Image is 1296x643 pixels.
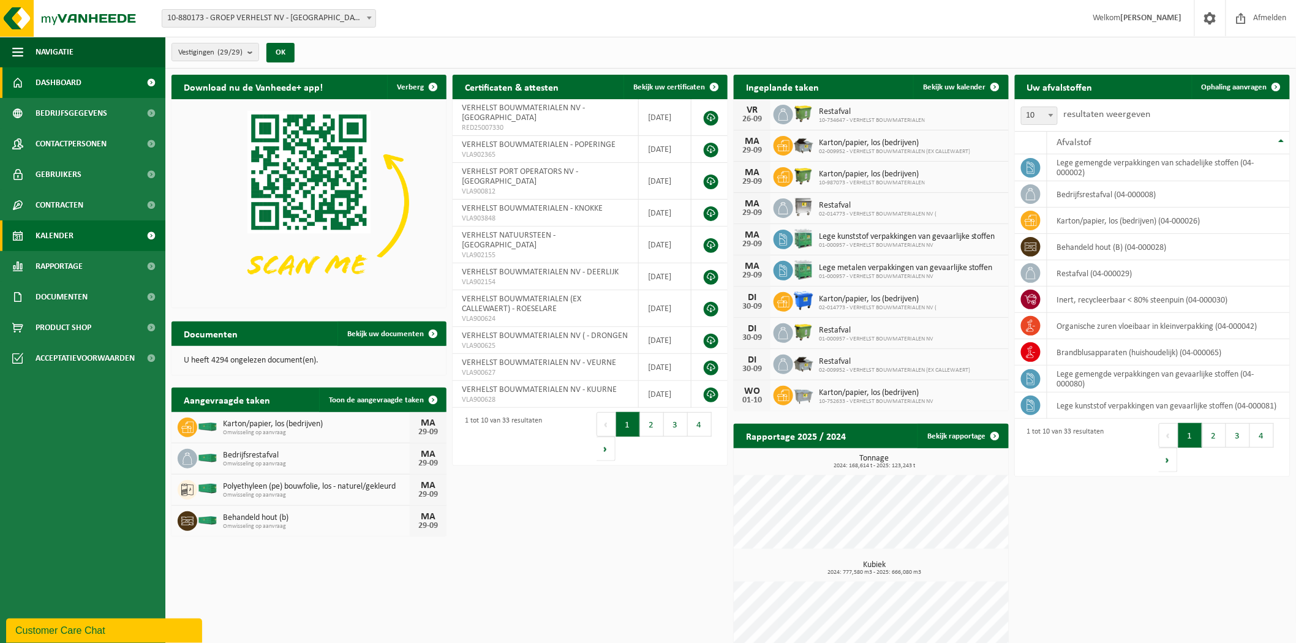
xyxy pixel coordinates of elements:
[223,451,410,461] span: Bedrijfsrestafval
[416,481,440,491] div: MA
[819,201,936,211] span: Restafval
[171,99,446,306] img: Download de VHEPlus App
[740,334,764,342] div: 30-09
[819,336,933,343] span: 01-000957 - VERHELST BOUWMATERIALEN NV
[740,303,764,311] div: 30-09
[639,200,691,227] td: [DATE]
[1047,181,1290,208] td: bedrijfsrestafval (04-000008)
[1121,13,1182,23] strong: [PERSON_NAME]
[36,312,91,343] span: Product Shop
[740,386,764,396] div: WO
[416,418,440,428] div: MA
[740,178,764,186] div: 29-09
[819,326,933,336] span: Restafval
[197,421,218,432] img: HK-XC-30-GN-00
[397,83,424,91] span: Verberg
[819,242,995,249] span: 01-000957 - VERHELST BOUWMATERIALEN NV
[223,461,410,468] span: Omwisseling op aanvraag
[913,75,1008,99] a: Bekijk uw kalender
[184,356,434,365] p: U heeft 4294 ongelezen document(en).
[223,429,410,437] span: Omwisseling op aanvraag
[917,424,1008,448] a: Bekijk rapportage
[740,355,764,365] div: DI
[639,290,691,327] td: [DATE]
[36,159,81,190] span: Gebruikers
[1047,287,1290,313] td: inert, recycleerbaar < 80% steenpuin (04-000030)
[819,304,936,312] span: 02-014773 - VERHELST BOUWMATERIALEN NV (
[1178,423,1202,448] button: 1
[36,220,73,251] span: Kalender
[36,190,83,220] span: Contracten
[223,419,410,429] span: Karton/papier, los (bedrijven)
[740,293,764,303] div: DI
[36,67,81,98] span: Dashboard
[266,43,295,62] button: OK
[740,230,764,240] div: MA
[223,513,410,523] span: Behandeld hout (b)
[819,388,933,398] span: Karton/papier, los (bedrijven)
[171,321,250,345] h2: Documenten
[462,214,629,224] span: VLA903848
[639,163,691,200] td: [DATE]
[740,271,764,280] div: 29-09
[223,523,410,530] span: Omwisseling op aanvraag
[639,99,691,136] td: [DATE]
[1047,260,1290,287] td: restafval (04-000029)
[387,75,445,99] button: Verberg
[740,463,1009,469] span: 2024: 168,614 t - 2025: 123,243 t
[734,424,858,448] h2: Rapportage 2025 / 2024
[740,454,1009,469] h3: Tonnage
[793,321,814,342] img: WB-1100-HPE-GN-50
[633,83,705,91] span: Bekijk uw certificaten
[416,491,440,499] div: 29-09
[462,368,629,378] span: VLA900627
[1047,313,1290,339] td: organische zuren vloeibaar in kleinverpakking (04-000042)
[740,209,764,217] div: 29-09
[740,105,764,115] div: VR
[740,561,1009,576] h3: Kubiek
[319,388,445,412] a: Toon de aangevraagde taken
[819,273,993,280] span: 01-000957 - VERHELST BOUWMATERIALEN NV
[1064,110,1151,119] label: resultaten weergeven
[462,277,629,287] span: VLA902154
[462,341,629,351] span: VLA900625
[1202,423,1226,448] button: 2
[1047,234,1290,260] td: behandeld hout (B) (04-000028)
[1022,107,1057,124] span: 10
[1021,422,1104,473] div: 1 tot 10 van 33 resultaten
[1057,138,1091,148] span: Afvalstof
[1192,75,1289,99] a: Ophaling aanvragen
[740,570,1009,576] span: 2024: 777,580 m3 - 2025: 666,080 m3
[462,167,578,186] span: VERHELST PORT OPERATORS NV - [GEOGRAPHIC_DATA]
[819,107,925,117] span: Restafval
[688,412,712,437] button: 4
[740,146,764,155] div: 29-09
[462,187,629,197] span: VLA900812
[740,261,764,271] div: MA
[197,483,218,494] img: HK-XC-40-GN-00
[740,240,764,249] div: 29-09
[819,117,925,124] span: 10-734647 - VERHELST BOUWMATERIALEN
[162,9,376,28] span: 10-880173 - GROEP VERHELST NV - OOSTENDE
[640,412,664,437] button: 2
[819,295,936,304] span: Karton/papier, los (bedrijven)
[217,48,243,56] count: (29/29)
[819,232,995,242] span: Lege kunststof verpakkingen van gevaarlijke stoffen
[819,211,936,218] span: 02-014773 - VERHELST BOUWMATERIALEN NV (
[793,290,814,311] img: WB-1100-HPE-BE-01
[36,37,73,67] span: Navigatie
[664,412,688,437] button: 3
[36,129,107,159] span: Contactpersonen
[740,396,764,405] div: 01-10
[462,268,619,277] span: VERHELST BOUWMATERIALEN NV - DEERLIJK
[462,150,629,160] span: VLA902365
[416,522,440,530] div: 29-09
[819,170,925,179] span: Karton/papier, los (bedrijven)
[639,327,691,354] td: [DATE]
[1159,423,1178,448] button: Previous
[1047,339,1290,366] td: brandblusapparaten (huishoudelijk) (04-000065)
[171,75,335,99] h2: Download nu de Vanheede+ app!
[1047,366,1290,393] td: lege gemengde verpakkingen van gevaarlijke stoffen (04-000080)
[462,314,629,324] span: VLA900624
[162,10,375,27] span: 10-880173 - GROEP VERHELST NV - OOSTENDE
